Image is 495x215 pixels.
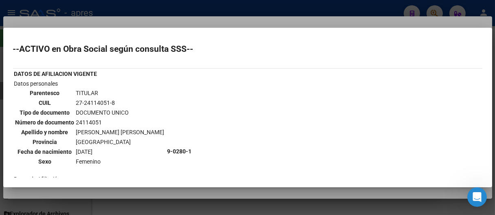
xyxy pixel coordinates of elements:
[15,128,75,137] th: Apellido y nombre
[14,71,97,77] b: DATOS DE AFILIACION VIGENTE
[76,89,165,98] td: TITULAR
[76,157,165,166] td: Femenino
[15,157,75,166] th: Sexo
[76,98,165,107] td: 27-24114051-8
[467,187,487,207] iframe: Intercom live chat
[76,128,165,137] td: [PERSON_NAME] [PERSON_NAME]
[15,98,75,107] th: CUIL
[15,137,75,146] th: Provincia
[15,89,75,98] th: Parentesco
[167,148,192,155] b: 9-0280-1
[76,147,165,156] td: [DATE]
[13,45,482,53] h2: --ACTIVO en Obra Social según consulta SSS--
[76,118,165,127] td: 24114051
[15,108,75,117] th: Tipo de documento
[15,147,75,156] th: Fecha de nacimiento
[15,118,75,127] th: Número de documento
[76,137,165,146] td: [GEOGRAPHIC_DATA]
[76,108,165,117] td: DOCUMENTO UNICO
